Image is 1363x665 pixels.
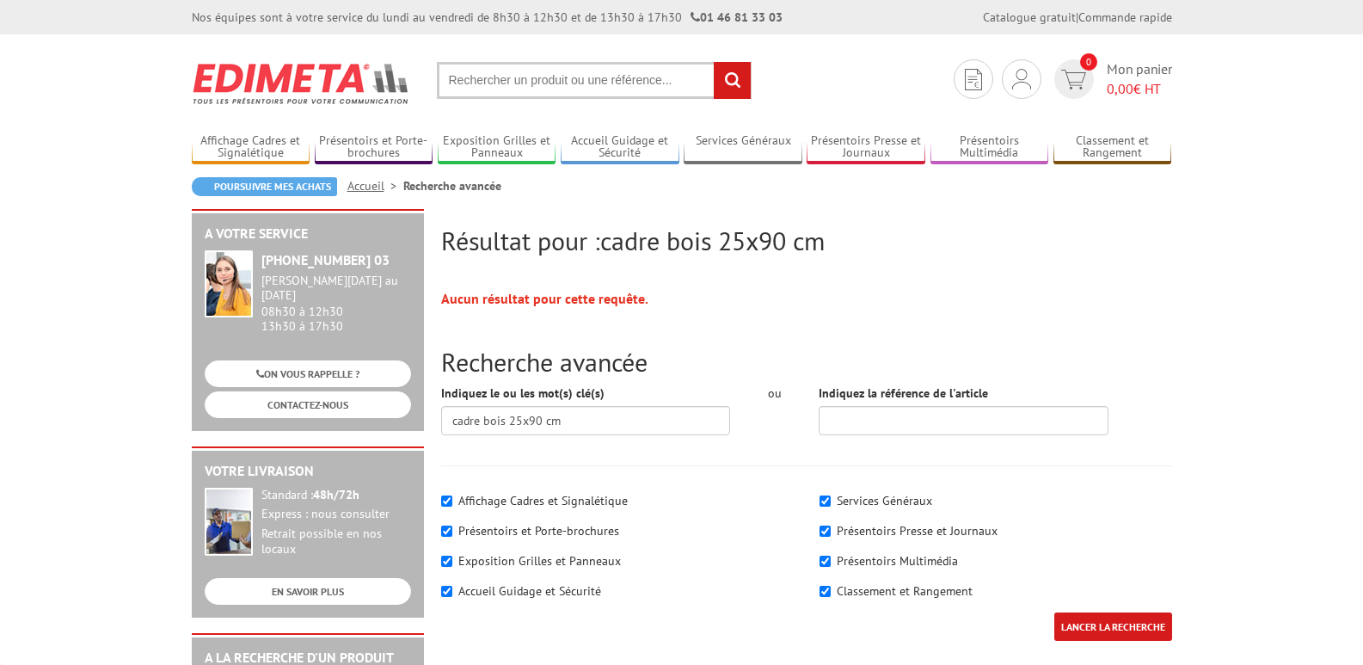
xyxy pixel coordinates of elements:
input: Affichage Cadres et Signalétique [441,496,452,507]
h2: Votre livraison [205,464,411,479]
a: ON VOUS RAPPELLE ? [205,360,411,387]
a: Présentoirs Presse et Journaux [807,133,925,162]
a: CONTACTEZ-NOUS [205,391,411,418]
a: Présentoirs et Porte-brochures [315,133,433,162]
label: Présentoirs Presse et Journaux [837,523,998,539]
a: Accueil Guidage et Sécurité [561,133,679,162]
img: devis rapide [1012,69,1031,89]
label: Présentoirs Multimédia [837,553,958,569]
input: rechercher [714,62,751,99]
div: Retrait possible en nos locaux [261,526,411,557]
input: Rechercher un produit ou une référence... [437,62,752,99]
img: Edimeta [192,52,411,115]
input: Services Généraux [820,496,831,507]
span: 0 [1080,53,1097,71]
label: Exposition Grilles et Panneaux [458,553,621,569]
li: Recherche avancée [403,177,501,194]
input: Exposition Grilles et Panneaux [441,556,452,567]
img: devis rapide [965,69,982,90]
input: Présentoirs Multimédia [820,556,831,567]
label: Services Généraux [837,493,932,508]
h2: Recherche avancée [441,348,1172,376]
span: cadre bois 25x90 cm [600,224,825,257]
label: Indiquez le ou les mot(s) clé(s) [441,385,605,402]
div: Nos équipes sont à votre service du lundi au vendredi de 8h30 à 12h30 et de 13h30 à 17h30 [192,9,783,26]
a: Affichage Cadres et Signalétique [192,133,310,162]
div: ou [756,385,793,402]
input: Présentoirs Presse et Journaux [820,526,831,537]
label: Classement et Rangement [837,583,973,599]
input: Accueil Guidage et Sécurité [441,586,452,597]
strong: 01 46 81 33 03 [691,9,783,25]
a: Services Généraux [684,133,802,162]
span: Mon panier [1107,59,1172,99]
label: Présentoirs et Porte-brochures [458,523,619,539]
a: Exposition Grilles et Panneaux [438,133,556,162]
a: Présentoirs Multimédia [930,133,1049,162]
span: 0,00 [1107,80,1133,97]
div: | [983,9,1172,26]
span: € HT [1107,79,1172,99]
strong: Aucun résultat pour cette requête. [441,290,648,307]
a: Poursuivre mes achats [192,177,337,196]
div: [PERSON_NAME][DATE] au [DATE] [261,274,411,303]
img: widget-service.jpg [205,250,253,317]
img: widget-livraison.jpg [205,488,253,556]
div: Standard : [261,488,411,503]
div: Express : nous consulter [261,507,411,522]
h2: A votre service [205,226,411,242]
strong: 48h/72h [313,487,359,502]
a: Accueil [347,178,403,194]
input: Classement et Rangement [820,586,831,597]
label: Affichage Cadres et Signalétique [458,493,628,508]
h2: Résultat pour : [441,226,1172,255]
label: Accueil Guidage et Sécurité [458,583,601,599]
a: EN SAVOIR PLUS [205,578,411,605]
a: Catalogue gratuit [983,9,1076,25]
input: Présentoirs et Porte-brochures [441,526,452,537]
img: devis rapide [1061,70,1086,89]
label: Indiquez la référence de l'article [819,385,988,402]
a: Classement et Rangement [1053,133,1172,162]
input: LANCER LA RECHERCHE [1054,613,1172,641]
a: Commande rapide [1078,9,1172,25]
div: 08h30 à 12h30 13h30 à 17h30 [261,274,411,333]
strong: [PHONE_NUMBER] 03 [261,251,390,268]
a: devis rapide 0 Mon panier 0,00€ HT [1050,59,1172,99]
